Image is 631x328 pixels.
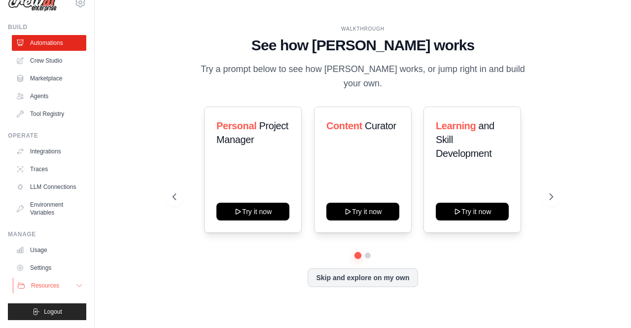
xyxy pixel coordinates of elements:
span: Logout [44,308,62,316]
button: Resources [13,278,87,293]
a: Settings [12,260,86,276]
span: Content [326,120,362,131]
div: Operate [8,132,86,140]
a: Traces [12,161,86,177]
div: Build [8,23,86,31]
span: and Skill Development [436,120,494,159]
div: Manage [8,230,86,238]
span: Personal [216,120,256,131]
h1: See how [PERSON_NAME] works [173,36,553,54]
a: Environment Variables [12,197,86,220]
a: Agents [12,88,86,104]
a: Tool Registry [12,106,86,122]
span: Curator [365,120,396,131]
a: Integrations [12,144,86,159]
iframe: Chat Widget [582,281,631,328]
div: Widget de chat [582,281,631,328]
a: LLM Connections [12,179,86,195]
p: Try a prompt below to see how [PERSON_NAME] works, or jump right in and build your own. [197,62,528,91]
a: Automations [12,35,86,51]
button: Try it now [436,203,509,220]
button: Skip and explore on my own [308,268,418,287]
span: Resources [31,282,59,290]
button: Try it now [326,203,399,220]
div: WALKTHROUGH [173,25,553,33]
button: Logout [8,303,86,320]
span: Learning [436,120,476,131]
button: Try it now [216,203,289,220]
a: Marketplace [12,71,86,86]
a: Crew Studio [12,53,86,69]
a: Usage [12,242,86,258]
